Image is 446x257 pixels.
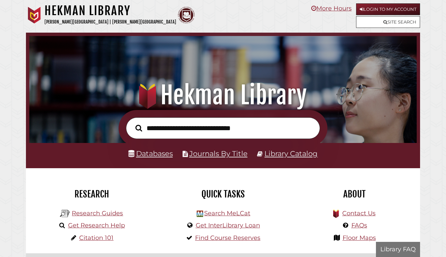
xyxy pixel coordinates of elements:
a: Login to My Account [356,3,420,15]
i: Search [135,124,142,132]
h2: Research [31,188,152,200]
h2: Quick Tasks [162,188,284,200]
a: Get InterLibrary Loan [196,222,260,229]
a: Journals By Title [189,149,248,158]
img: Calvin Theological Seminary [178,7,195,24]
img: Calvin University [26,7,43,24]
a: Get Research Help [68,222,125,229]
a: Research Guides [72,210,123,217]
a: More Hours [311,5,352,12]
a: Databases [128,149,173,158]
h1: Hekman Library [36,80,410,110]
a: FAQs [351,222,367,229]
p: [PERSON_NAME][GEOGRAPHIC_DATA] | [PERSON_NAME][GEOGRAPHIC_DATA] [44,18,176,26]
img: Hekman Library Logo [197,211,203,217]
a: Contact Us [342,210,376,217]
a: Citation 101 [79,234,114,242]
h2: About [294,188,415,200]
a: Find Course Reserves [195,234,260,242]
a: Site Search [356,16,420,28]
a: Floor Maps [343,234,376,242]
a: Library Catalog [264,149,318,158]
button: Search [132,123,146,133]
img: Hekman Library Logo [60,209,70,219]
h1: Hekman Library [44,3,176,18]
a: Search MeLCat [204,210,250,217]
